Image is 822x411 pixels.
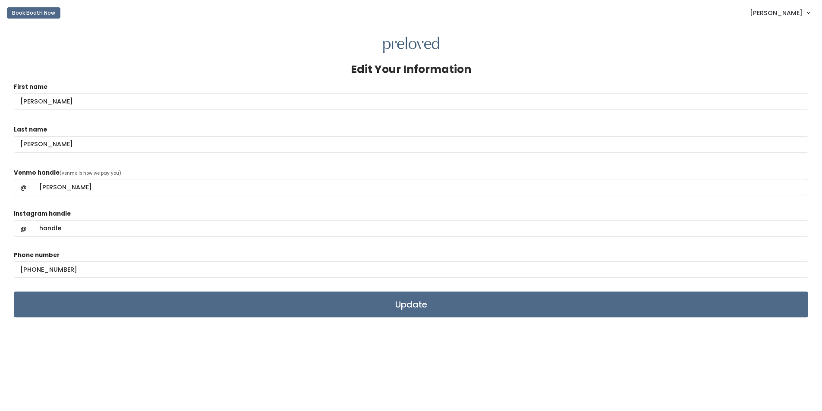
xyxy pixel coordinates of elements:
[60,170,121,176] span: (venmo is how we pay you)
[14,292,808,317] input: Update
[14,220,33,237] span: @
[33,179,808,195] input: handle
[14,210,71,218] label: Instagram handle
[14,179,33,195] span: @
[14,169,60,177] label: Venmo handle
[14,251,60,260] label: Phone number
[14,125,47,134] label: Last name
[14,83,47,91] label: First name
[14,261,808,278] input: (___) ___-____
[351,63,471,75] h3: Edit Your Information
[750,8,803,18] span: [PERSON_NAME]
[741,3,819,22] a: [PERSON_NAME]
[33,220,808,237] input: handle
[7,7,60,19] button: Book Booth Now
[7,3,60,22] a: Book Booth Now
[383,37,439,53] img: preloved logo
